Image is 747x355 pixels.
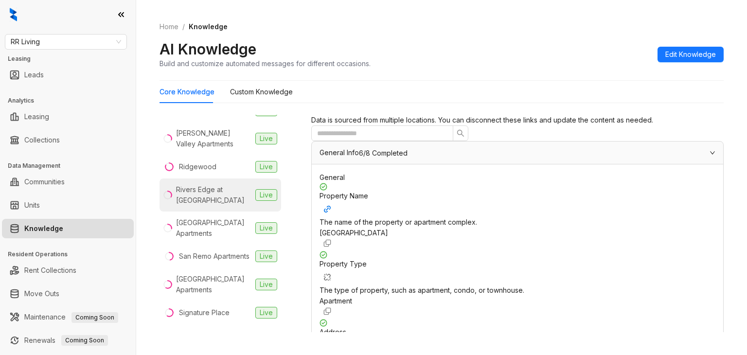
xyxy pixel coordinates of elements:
span: Live [255,279,277,290]
button: Edit Knowledge [658,47,724,62]
span: Live [255,222,277,234]
div: [PERSON_NAME] Valley Apartments [176,128,251,149]
span: General [320,173,345,181]
li: Renewals [2,331,134,350]
li: Maintenance [2,307,134,327]
img: logo [10,8,17,21]
li: / [182,21,185,32]
div: The name of the property or apartment complex. [320,217,715,228]
span: expanded [710,150,715,156]
h2: AI Knowledge [160,40,256,58]
div: Core Knowledge [160,87,214,97]
div: Rivers Edge at [GEOGRAPHIC_DATA] [176,184,251,206]
div: Ridgewood [179,161,216,172]
div: The type of property, such as apartment, condo, or townhouse. [320,285,715,296]
a: Home [158,21,180,32]
div: Custom Knowledge [230,87,293,97]
span: RR Living [11,35,121,49]
li: Leasing [2,107,134,126]
a: Leads [24,65,44,85]
li: Units [2,195,134,215]
span: 6/8 Completed [359,150,408,157]
div: [GEOGRAPHIC_DATA] Apartments [176,274,251,295]
span: Live [255,161,277,173]
span: search [457,129,464,137]
li: Communities [2,172,134,192]
span: Knowledge [189,22,228,31]
div: Data is sourced from multiple locations. You can disconnect these links and update the content as... [311,115,724,125]
li: Knowledge [2,219,134,238]
span: General Info [320,148,359,157]
a: RenewalsComing Soon [24,331,108,350]
h3: Resident Operations [8,250,136,259]
a: Collections [24,130,60,150]
div: General Info6/8 Completed [312,142,723,164]
div: San Remo Apartments [179,251,249,262]
a: Rent Collections [24,261,76,280]
div: [GEOGRAPHIC_DATA] Apartments [176,217,251,239]
a: Knowledge [24,219,63,238]
div: Property Name [320,191,715,217]
span: [GEOGRAPHIC_DATA] [320,229,388,237]
div: Address [320,327,715,353]
span: Edit Knowledge [665,49,716,60]
h3: Leasing [8,54,136,63]
a: Units [24,195,40,215]
li: Rent Collections [2,261,134,280]
h3: Analytics [8,96,136,105]
a: Move Outs [24,284,59,303]
li: Collections [2,130,134,150]
span: Live [255,307,277,319]
span: Live [255,133,277,144]
li: Leads [2,65,134,85]
a: Leasing [24,107,49,126]
div: Signature Place [179,307,230,318]
div: Build and customize automated messages for different occasions. [160,58,371,69]
span: Apartment [320,297,352,305]
span: Coming Soon [71,312,118,323]
a: Communities [24,172,65,192]
span: Coming Soon [61,335,108,346]
h3: Data Management [8,161,136,170]
div: Property Type [320,259,715,285]
li: Move Outs [2,284,134,303]
span: Live [255,250,277,262]
span: Live [255,189,277,201]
